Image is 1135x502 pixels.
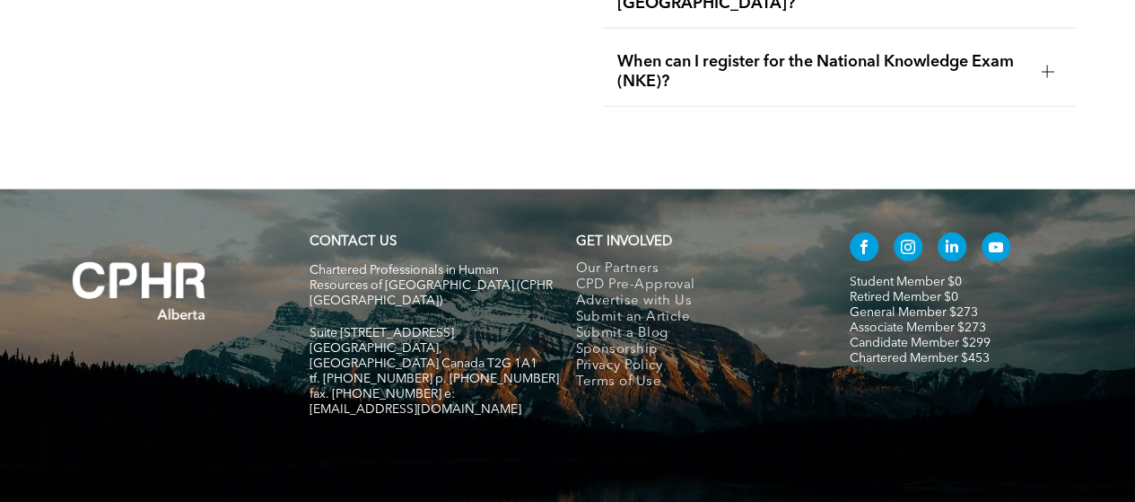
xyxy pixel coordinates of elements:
[938,233,966,266] a: linkedin
[36,225,242,357] img: A white background with a few lines on it
[850,276,962,288] a: Student Member $0
[575,310,812,326] a: Submit an Article
[575,261,812,277] a: Our Partners
[850,321,986,334] a: Associate Member $273
[310,373,559,385] span: tf. [PHONE_NUMBER] p. [PHONE_NUMBER]
[617,52,1027,92] span: When can I register for the National Knowledge Exam (NKE)?
[894,233,922,266] a: instagram
[982,233,1010,266] a: youtube
[850,337,991,349] a: Candidate Member $299
[850,291,958,304] a: Retired Member $0
[575,235,671,249] span: GET INVOLVED
[310,388,521,416] span: fax. [PHONE_NUMBER] e:[EMAIL_ADDRESS][DOMAIN_NAME]
[310,264,553,307] span: Chartered Professionals in Human Resources of [GEOGRAPHIC_DATA] (CPHR [GEOGRAPHIC_DATA])
[850,352,990,365] a: Chartered Member $453
[310,342,537,370] span: [GEOGRAPHIC_DATA], [GEOGRAPHIC_DATA] Canada T2G 1A1
[850,306,978,319] a: General Member $273
[575,294,812,310] a: Advertise with Us
[310,235,397,249] a: CONTACT US
[575,358,812,374] a: Privacy Policy
[575,374,812,391] a: Terms of Use
[575,326,812,342] a: Submit a Blog
[850,233,878,266] a: facebook
[575,277,812,294] a: CPD Pre-Approval
[575,342,812,358] a: Sponsorship
[310,327,454,339] span: Suite [STREET_ADDRESS]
